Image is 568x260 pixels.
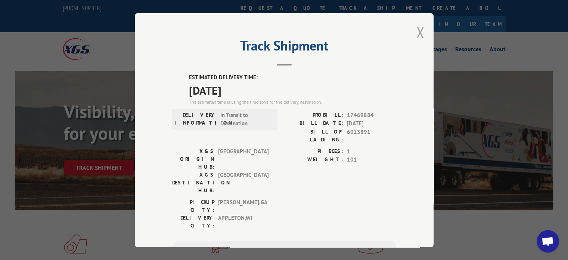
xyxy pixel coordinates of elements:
span: [GEOGRAPHIC_DATA] [218,171,269,194]
label: XGS ORIGIN HUB: [172,147,214,171]
span: 6013891 [347,128,396,143]
label: ESTIMATED DELIVERY TIME: [189,73,396,82]
div: The estimated time is using the time zone for the delivery destination. [189,98,396,105]
label: DELIVERY INFORMATION: [174,111,217,128]
span: 17469884 [347,111,396,119]
label: PIECES: [284,147,343,156]
span: In Transit to Destination [220,111,271,128]
span: [DATE] [347,119,396,128]
label: PROBILL: [284,111,343,119]
label: DELIVERY CITY: [172,214,214,229]
span: 1 [347,147,396,156]
span: [GEOGRAPHIC_DATA] [218,147,269,171]
a: Open chat [537,230,559,253]
span: 101 [347,156,396,164]
label: BILL OF LADING: [284,128,343,143]
label: PICKUP CITY: [172,198,214,214]
span: APPLETON , WI [218,214,269,229]
label: BILL DATE: [284,119,343,128]
span: [PERSON_NAME] , GA [218,198,269,214]
h2: Track Shipment [172,40,396,55]
label: XGS DESTINATION HUB: [172,171,214,194]
button: Close modal [416,22,424,42]
label: WEIGHT: [284,156,343,164]
span: [DATE] [189,82,396,98]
